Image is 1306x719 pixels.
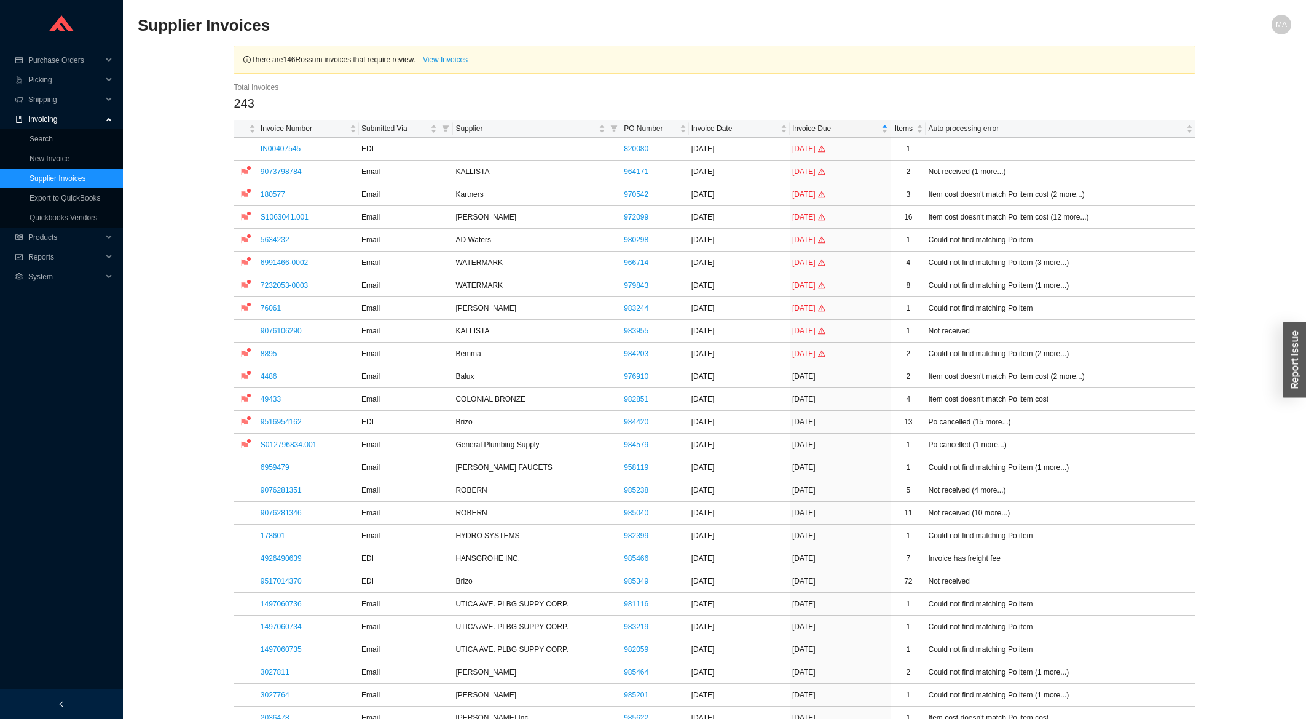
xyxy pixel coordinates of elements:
td: Not received (1 more...) [926,161,1195,183]
td: ROBERN [453,479,621,502]
a: 9076106290 [261,327,302,335]
td: [DATE] [790,525,891,547]
td: [DATE] [689,274,790,297]
a: 178601 [261,531,285,540]
span: flag [237,145,253,153]
td: [DATE] [790,434,891,456]
td: 1 [891,638,926,661]
button: flag [236,345,253,362]
a: 958119 [624,461,648,474]
a: 6959479 [261,463,289,472]
td: 8 [891,274,926,297]
td: 1 [891,456,926,479]
span: Invoice Number [261,122,347,135]
td: Could not find matching Po item [926,616,1195,638]
td: 3 [891,183,926,206]
td: Kartners [453,183,621,206]
td: 2 [891,343,926,365]
a: 9516954162 [261,418,302,426]
span: flag [237,350,253,357]
span: flag [237,623,253,630]
span: warning [818,350,825,357]
span: flag [237,691,253,699]
a: 820080 [624,143,648,155]
span: System [28,267,102,287]
td: Brizo [453,570,621,593]
a: 9076281346 [261,509,302,517]
span: credit-card [15,57,23,64]
a: 982059 [624,643,648,656]
span: flag [237,395,253,403]
span: flag [237,236,253,244]
a: 983219 [624,621,648,633]
span: flag [237,464,253,471]
td: General Plumbing Supply [453,434,621,456]
span: flag [237,646,253,653]
td: [DATE] [689,616,790,638]
td: Po cancelled (15 more...) [926,411,1195,434]
button: flag [236,686,253,704]
td: Email [359,183,453,206]
a: 980298 [624,234,648,246]
button: flag [236,391,253,408]
td: Could not find matching Po item [926,638,1195,661]
button: flag [236,300,253,317]
td: [DATE] [790,388,891,411]
td: [PERSON_NAME] [453,661,621,684]
a: 6991466-0002 [261,258,308,267]
span: warning [818,304,825,312]
a: S1063041.001 [261,213,309,221]
span: Items [893,122,914,135]
td: [DATE] [790,456,891,479]
td: Email [359,434,453,456]
td: 1 [891,525,926,547]
span: Picking [28,70,102,90]
a: 7232053-0003 [261,281,308,290]
button: flag [236,254,253,271]
span: flag [237,282,253,289]
td: Email [359,616,453,638]
span: flag [237,418,253,426]
span: flag [237,555,253,562]
span: flag [237,259,253,266]
a: 76061 [261,304,281,312]
td: HYDRO SYSTEMS [453,525,621,547]
span: warning [818,282,825,289]
td: [PERSON_NAME] FAUCETS [453,456,621,479]
td: [DATE] [689,638,790,661]
a: 985466 [624,552,648,565]
button: flag [236,322,253,340]
td: 11 [891,502,926,525]
span: flag [237,487,253,494]
td: [DATE] [689,252,790,274]
a: 1497060736 [261,600,302,608]
span: flag [237,578,253,585]
td: EDI [359,138,453,161]
td: [DATE] [689,297,790,320]
span: [DATE] [792,258,825,267]
td: 2 [891,365,926,388]
span: warning [818,327,825,335]
span: [DATE] [792,327,825,335]
td: 4 [891,388,926,411]
td: Item cost doesn't match Po item cost (12 more...) [926,206,1195,229]
td: UTICA AVE. PLBG SUPPY CORP. [453,638,621,661]
a: S012796834.001 [261,440,317,449]
a: 985238 [624,484,648,496]
span: Purchase Orders [28,50,102,70]
a: 984420 [624,416,648,428]
a: View Invoices [415,51,475,68]
a: 984203 [624,348,648,360]
td: [DATE] [689,388,790,411]
span: Shipping [28,90,102,109]
span: Products [28,228,102,247]
td: KALLISTA [453,320,621,343]
button: flag [236,186,253,203]
td: Bemma [453,343,621,365]
a: 5634232 [261,236,289,244]
td: Email [359,206,453,229]
span: flag [237,168,253,175]
button: flag [236,641,253,658]
a: 983955 [624,325,648,337]
td: Email [359,343,453,365]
